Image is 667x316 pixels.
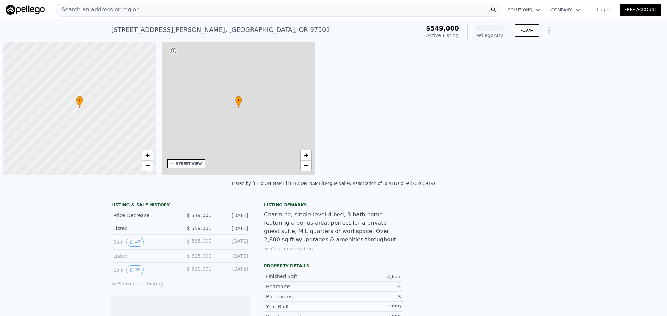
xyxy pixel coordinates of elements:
div: 4 [333,283,401,290]
div: Listed [113,225,175,232]
div: Listed by [PERSON_NAME] [PERSON_NAME] (Rogue Valley Association of REALTORS #220206919) [232,181,435,186]
span: $ 585,000 [187,238,212,244]
div: Charming, single-level 4 bed, 3 bath home featuring a bonus area, perfect for a private guest sui... [264,211,403,244]
span: + [145,151,149,160]
span: $ 625,000 [187,253,212,259]
div: Year Built [266,303,333,310]
div: Listing remarks [264,202,403,208]
button: Continue reading [264,245,313,252]
div: [DATE] [217,212,248,219]
button: View historical data [126,238,143,247]
a: Log In [588,6,620,13]
a: Free Account [620,4,661,16]
div: Listed [113,253,175,259]
div: • [235,96,242,108]
span: + [304,151,308,160]
div: [DATE] [217,225,248,232]
div: 2,837 [333,273,401,280]
span: − [145,161,149,170]
span: $ 559,000 [187,225,212,231]
span: Active Listing [426,33,459,38]
span: • [235,97,242,103]
div: Sold [113,265,175,274]
a: Zoom out [142,161,153,171]
div: [DATE] [217,265,248,274]
div: Property details [264,263,403,269]
div: • [76,96,83,108]
a: Zoom in [142,150,153,161]
a: Zoom out [301,161,311,171]
div: Price Decrease [113,212,175,219]
div: Finished Sqft [266,273,333,280]
div: [DATE] [217,238,248,247]
div: [STREET_ADDRESS][PERSON_NAME] , [GEOGRAPHIC_DATA] , OR 97502 [111,25,330,35]
button: SAVE [515,24,539,37]
button: View historical data [126,265,143,274]
div: 3 [333,293,401,300]
div: STREET VIEW [176,161,202,166]
button: Show more history [111,277,164,287]
span: Search an address or region [56,6,140,14]
span: − [304,161,308,170]
span: $ 320,000 [187,266,212,272]
a: Zoom in [301,150,311,161]
div: Bedrooms [266,283,333,290]
div: Pellego ARV [476,32,504,39]
span: $ 549,000 [187,213,212,218]
div: [DATE] [217,253,248,259]
button: Company [546,4,586,16]
img: Pellego [6,5,45,15]
button: Solutions [502,4,546,16]
div: Sold [113,238,175,247]
div: 1999 [333,303,401,310]
div: Bathrooms [266,293,333,300]
button: Show Options [542,24,556,37]
span: $549,000 [426,25,459,32]
div: LISTING & SALE HISTORY [111,202,250,209]
span: • [76,97,83,103]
